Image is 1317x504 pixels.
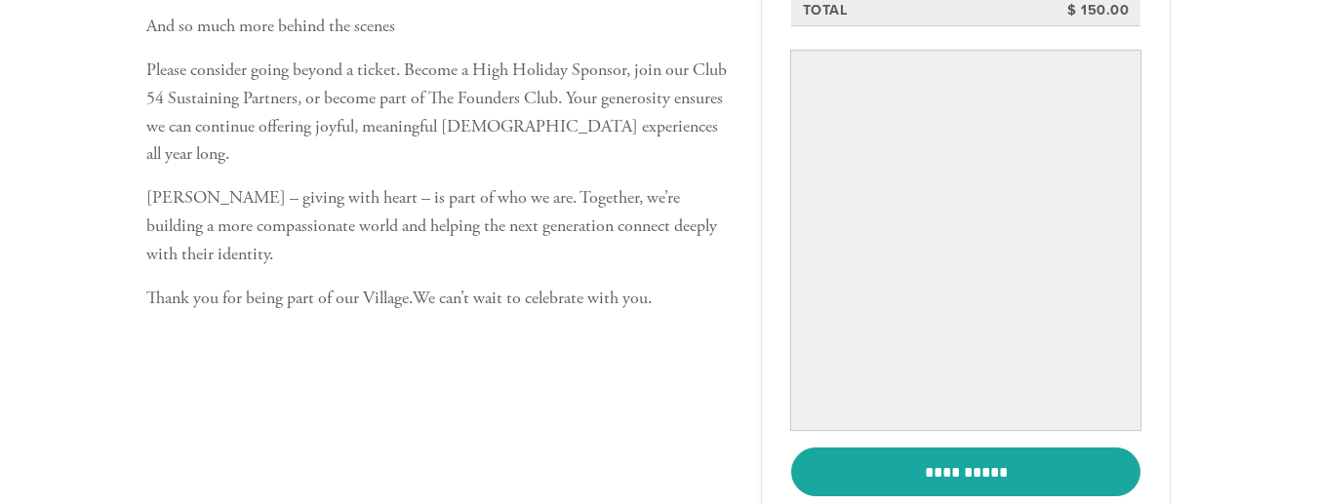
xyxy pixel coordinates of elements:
[146,184,732,268] p: [PERSON_NAME] – giving with heart – is part of who we are. Together, we’re building a more compas...
[146,13,732,41] p: And so much more behind the scenes
[795,55,1137,426] iframe: Secure payment input frame
[146,285,732,313] p: Thank you for being part of our Village.We can’t wait to celebrate with you.
[146,57,732,169] p: Please consider going beyond a ticket. Become a High Holiday Sponsor, join our Club 54 Sustaining...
